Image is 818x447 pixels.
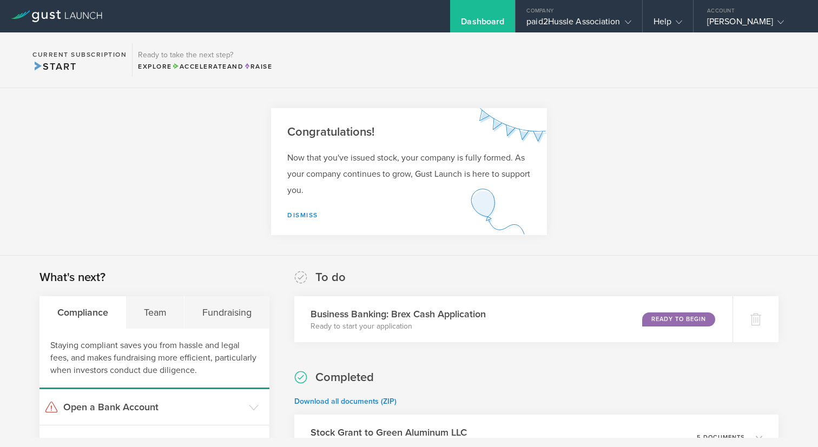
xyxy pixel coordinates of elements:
div: Ready to take the next step?ExploreAccelerateandRaise [132,43,278,77]
h3: Ready to take the next step? [138,51,272,59]
div: Team [126,296,184,329]
h2: To do [315,270,346,285]
div: Help [654,16,682,32]
span: Raise [243,63,272,70]
h2: Congratulations! [287,124,531,140]
span: and [172,63,244,70]
h2: Completed [315,370,374,385]
div: paid2Hussle Association [526,16,631,32]
span: Accelerate [172,63,227,70]
h3: Stock Grant to Green Aluminum LLC [311,425,467,439]
p: Now that you've issued stock, your company is fully formed. As your company continues to grow, Gu... [287,150,531,198]
iframe: Chat Widget [576,17,818,447]
div: Fundraising [184,296,269,329]
div: Explore [138,62,272,71]
h2: What's next? [39,270,105,285]
div: Business Banking: Brex Cash ApplicationReady to start your applicationReady to Begin [294,296,733,342]
p: Ready to start your application [311,321,486,332]
span: Start [32,61,76,72]
a: Dismiss [287,211,318,219]
div: Dashboard [461,16,504,32]
h3: Open a Bank Account [63,400,243,414]
h2: Current Subscription [32,51,127,58]
div: Staying compliant saves you from hassle and legal fees, and makes fundraising more efficient, par... [39,329,269,389]
a: Download all documents (ZIP) [294,397,397,406]
h3: Business Banking: Brex Cash Application [311,307,486,321]
div: [PERSON_NAME] [707,16,799,32]
div: Compliance [39,296,126,329]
